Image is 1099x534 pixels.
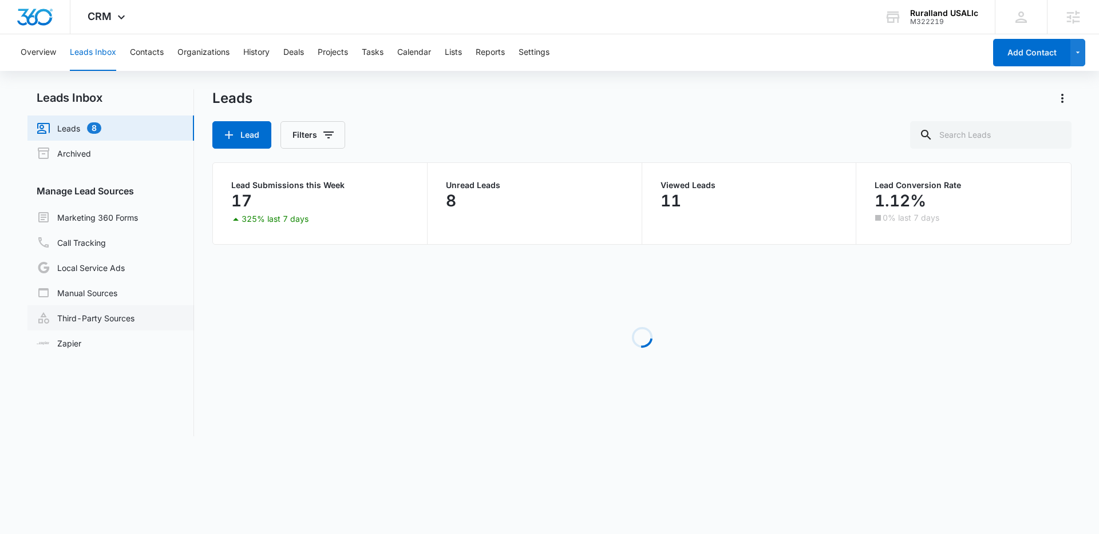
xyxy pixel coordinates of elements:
p: 8 [446,192,456,210]
button: Actions [1053,89,1072,107]
h3: Manage Lead Sources [27,184,194,198]
a: Archived [37,146,91,160]
p: Lead Submissions this Week [231,181,409,189]
h1: Leads [212,90,252,107]
button: Overview [21,34,56,71]
a: Manual Sources [37,286,117,300]
a: Call Tracking [37,236,106,249]
button: Lead [212,121,271,149]
button: Lists [445,34,462,71]
button: Projects [318,34,348,71]
a: Third-Party Sources [37,311,135,325]
a: Leads8 [37,121,101,135]
button: Deals [283,34,304,71]
button: Calendar [397,34,431,71]
p: 0% last 7 days [883,214,939,222]
div: account id [910,18,978,26]
p: Unread Leads [446,181,623,189]
button: Filters [280,121,345,149]
button: Settings [519,34,549,71]
button: Organizations [177,34,230,71]
a: Marketing 360 Forms [37,210,138,224]
h2: Leads Inbox [27,89,194,106]
p: Viewed Leads [661,181,838,189]
button: History [243,34,270,71]
button: Leads Inbox [70,34,116,71]
input: Search Leads [910,121,1072,149]
button: Add Contact [993,39,1070,66]
a: Local Service Ads [37,261,125,274]
p: 1.12% [875,192,926,210]
button: Tasks [362,34,384,71]
p: 17 [231,192,252,210]
a: Zapier [37,337,81,349]
p: Lead Conversion Rate [875,181,1053,189]
div: account name [910,9,978,18]
button: Contacts [130,34,164,71]
p: 325% last 7 days [242,215,309,223]
p: 11 [661,192,681,210]
button: Reports [476,34,505,71]
span: CRM [88,10,112,22]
